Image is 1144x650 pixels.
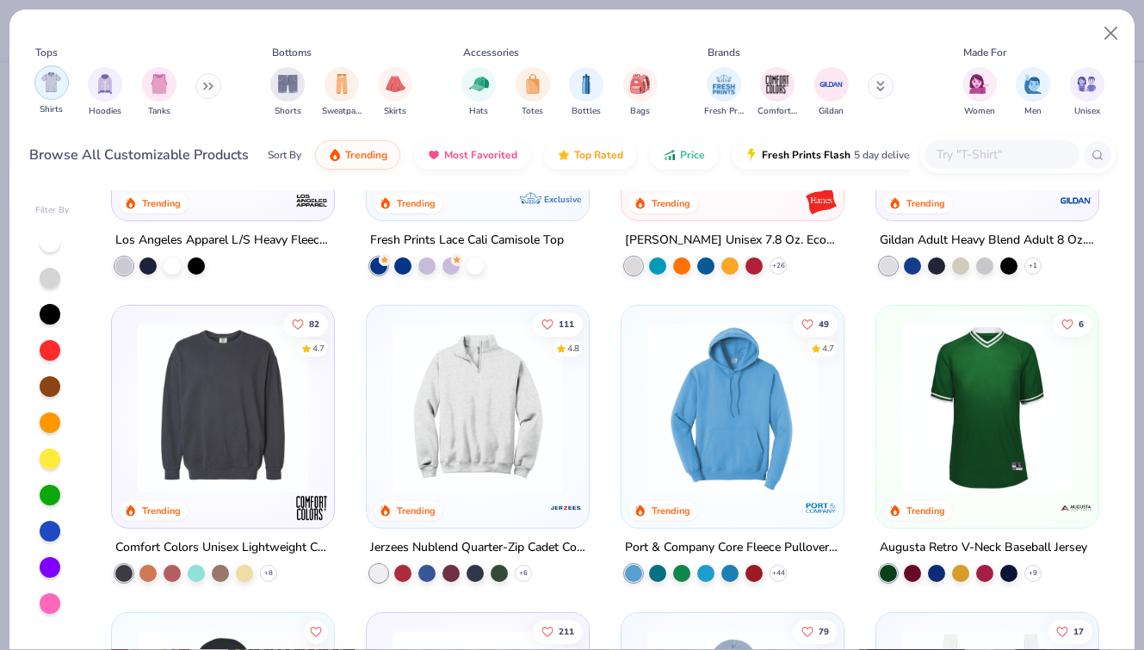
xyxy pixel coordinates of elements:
button: filter button [569,67,603,118]
button: Like [533,619,583,643]
img: Comfort Colors Image [764,71,790,97]
span: Shirts [40,103,63,116]
span: Men [1024,105,1042,118]
div: Jerzees Nublend Quarter-Zip Cadet Collar Sweatshirt [370,537,585,559]
button: filter button [704,67,744,118]
div: filter for Bottles [569,67,603,118]
div: 4.7 [312,342,325,355]
span: 49 [819,319,829,328]
span: Comfort Colors [758,105,797,118]
span: Price [680,148,705,162]
button: filter button [142,67,176,118]
button: Close [1095,17,1128,50]
span: Fresh Prints [704,105,744,118]
img: Jerzees logo [549,491,584,525]
div: filter for Sweatpants [322,67,362,118]
button: filter button [758,67,797,118]
span: + 26 [772,261,785,271]
div: filter for Gildan [814,67,849,118]
span: Hoodies [89,105,121,118]
span: Skirts [384,105,406,118]
div: filter for Unisex [1070,67,1104,118]
span: Tanks [148,105,170,118]
div: Tops [35,45,58,60]
button: Like [283,312,328,336]
button: Price [650,140,718,170]
span: Bags [630,105,650,118]
button: filter button [322,67,362,118]
img: Hanes logo [804,183,838,218]
img: Comfort Colors logo [294,491,329,525]
button: Like [533,312,583,336]
img: Bottles Image [577,74,596,94]
img: Women Image [969,74,989,94]
button: Like [1048,619,1092,643]
img: Fresh Prints Image [711,71,737,97]
div: filter for Shirts [34,65,69,116]
img: most_fav.gif [427,148,441,162]
div: Accessories [463,45,519,60]
button: filter button [962,67,997,118]
span: Bottles [572,105,601,118]
span: 82 [309,319,319,328]
div: Sort By [268,147,301,163]
img: 92253b97-214b-4b5a-8cde-29cfb8752a47 [129,323,317,493]
div: filter for Men [1016,67,1050,118]
img: Shirts Image [41,72,61,92]
button: Like [304,619,328,643]
span: Women [964,105,995,118]
div: Comfort Colors Unisex Lightweight Cotton Crewneck Sweatshirt [115,537,331,559]
button: filter button [1016,67,1050,118]
div: Bottoms [272,45,312,60]
button: filter button [516,67,550,118]
img: Sweatpants Image [332,74,351,94]
div: filter for Hats [461,67,496,118]
div: filter for Tanks [142,67,176,118]
span: 5 day delivery [854,145,918,165]
div: filter for Bags [623,67,658,118]
img: Augusta logo [1059,491,1093,525]
img: 1593a31c-dba5-4ff5-97bf-ef7c6ca295f9 [639,323,826,493]
button: filter button [378,67,412,118]
img: Unisex Image [1077,74,1097,94]
span: Most Favorited [444,148,517,162]
input: Try "T-Shirt" [935,145,1067,164]
div: Filter By [35,204,70,217]
button: Most Favorited [414,140,530,170]
div: filter for Totes [516,67,550,118]
span: + 1 [1029,261,1037,271]
button: Like [793,619,838,643]
button: Trending [315,140,400,170]
button: Like [1053,312,1092,336]
div: filter for Skirts [378,67,412,118]
div: filter for Shorts [270,67,305,118]
img: Los Angeles Apparel logo [294,183,329,218]
button: filter button [88,67,122,118]
span: + 9 [1029,568,1037,579]
button: filter button [814,67,849,118]
span: Totes [522,105,543,118]
button: filter button [623,67,658,118]
img: trending.gif [328,148,342,162]
button: filter button [461,67,496,118]
div: Augusta Retro V-Neck Baseball Jersey [880,537,1087,559]
img: ff4ddab5-f3f6-4a83-b930-260fe1a46572 [384,323,572,493]
div: filter for Hoodies [88,67,122,118]
button: Like [793,312,838,336]
span: 211 [559,627,574,635]
div: Fresh Prints Lace Cali Camisole Top [370,230,564,251]
img: Shorts Image [278,74,298,94]
img: Skirts Image [386,74,405,94]
span: Fresh Prints Flash [762,148,850,162]
img: Tanks Image [150,74,169,94]
span: + 8 [264,568,273,579]
button: filter button [270,67,305,118]
span: Exclusive [544,194,581,205]
img: bd841bdf-fb10-4456-86b0-19c9ad855866 [894,323,1081,493]
div: filter for Fresh Prints [704,67,744,118]
div: Gildan Adult Heavy Blend Adult 8 Oz. 50/50 Sweatpants [880,230,1095,251]
img: Hats Image [469,74,489,94]
span: Top Rated [574,148,623,162]
button: filter button [1070,67,1104,118]
img: Gildan logo [1059,183,1093,218]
